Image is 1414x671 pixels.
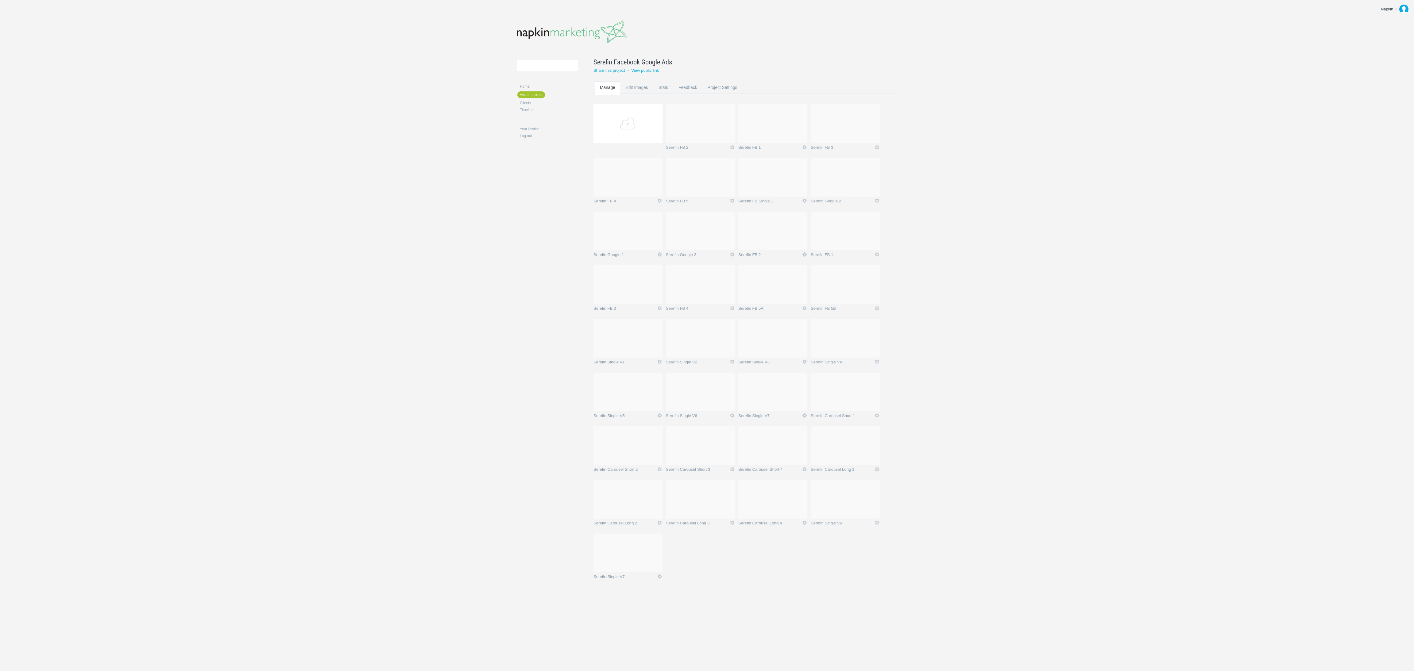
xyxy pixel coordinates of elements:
[802,144,807,150] a: Icon
[811,414,874,420] a: Serefin Carousel Short 1
[517,91,545,98] a: Add to project
[657,520,663,526] a: Icon
[729,520,735,526] a: Icon
[657,466,663,472] a: Icon
[657,574,663,579] a: Icon
[593,253,657,259] a: Serefin Google 1
[593,414,657,420] a: Serefin Single V5
[874,520,880,526] a: Icon
[593,360,657,366] a: Serefin Single V1
[729,144,735,150] a: Icon
[517,20,627,43] img: napkinmarketing-logo_20160520102043.png
[811,253,874,259] a: Serefin FB 1
[595,81,620,105] a: Manage
[802,413,807,418] a: Icon
[874,305,880,311] a: Icon
[593,57,672,67] span: Serefin Facebook Google Ads
[674,81,702,105] a: Feedback
[738,253,802,259] a: Serefin FB 2
[874,466,880,472] a: Icon
[520,134,578,138] a: Log out
[874,198,880,204] a: Icon
[666,467,729,474] a: Serefin Carousel Short 3
[657,305,663,311] a: Icon
[811,306,874,312] a: Serefin FB 5B
[657,252,663,257] a: Icon
[593,575,657,581] a: Serefin Single V7
[654,81,673,105] a: Stats
[593,104,663,143] a: Add
[874,144,880,150] a: Icon
[729,359,735,365] a: Icon
[729,466,735,472] a: Icon
[802,305,807,311] a: Icon
[593,68,625,73] a: Share this project
[738,306,802,312] a: Serefin FB 5A
[802,520,807,526] a: Icon
[811,199,874,205] a: Serefin Google 2
[621,81,653,105] a: Edit Images
[729,252,735,257] a: Icon
[666,360,729,366] a: Serefin Single V2
[738,414,802,420] a: Serefin Single V7
[1376,3,1411,15] a: Napkin
[593,306,657,312] a: Serefin FB 3
[811,521,874,527] a: Serefin Single V6
[802,252,807,257] a: Icon
[593,521,657,527] a: Serefin Carousel Long 2
[738,145,802,151] a: Serefin FB 1
[593,199,657,205] a: Serefin FB 4
[628,68,629,73] small: •
[811,467,874,474] a: Serefin Carousel Long 1
[520,108,578,112] a: Timeline
[802,198,807,204] a: Icon
[593,467,657,474] a: Serefin Carousel Short 2
[874,359,880,365] a: Icon
[703,81,742,105] a: Project Settings
[666,414,729,420] a: Serefin Single V6
[657,413,663,418] a: Icon
[666,521,729,527] a: Serefin Carousel Long 3
[1381,6,1394,12] div: Napkin
[1399,5,1408,14] img: 962c44cf9417398e979bba9dc8fee69e
[666,253,729,259] a: Serefin Google 3
[666,199,729,205] a: Serefin FB 5
[811,360,874,366] a: Serefin Single V4
[729,413,735,418] a: Icon
[874,413,880,418] a: Icon
[802,359,807,365] a: Icon
[802,466,807,472] a: Icon
[666,145,729,151] a: Serefin FB 2
[593,57,883,67] a: Serefin Facebook Google Ads
[811,145,874,151] a: Serefin FB 3
[874,252,880,257] a: Icon
[738,467,802,474] a: Serefin Carousel Short 4
[738,360,802,366] a: Serefin Single V3
[729,305,735,311] a: Icon
[520,127,578,131] a: Your Profile
[657,359,663,365] a: Icon
[657,198,663,204] a: Icon
[631,68,659,73] a: View public link
[738,521,802,527] a: Serefin Carousel Long 4
[666,306,729,312] a: Serefin FB 4
[520,85,578,88] a: Home
[738,199,802,205] a: Serefin FB Single 1
[729,198,735,204] a: Icon
[520,101,578,105] a: Clients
